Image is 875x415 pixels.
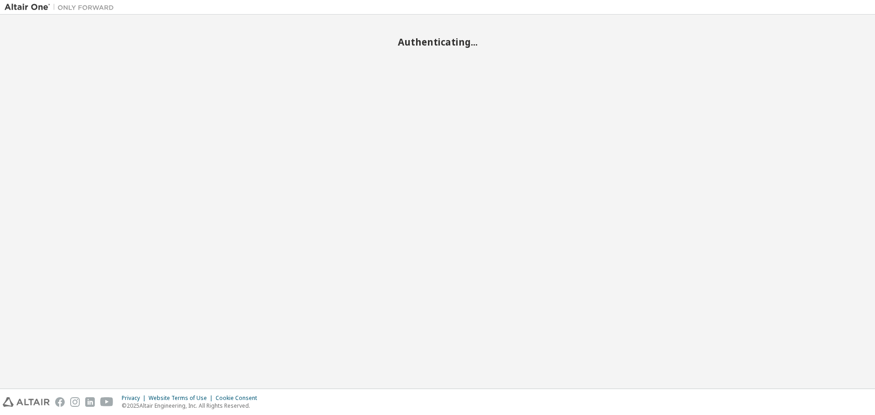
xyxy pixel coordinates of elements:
img: altair_logo.svg [3,397,50,407]
img: instagram.svg [70,397,80,407]
img: youtube.svg [100,397,113,407]
img: linkedin.svg [85,397,95,407]
p: © 2025 Altair Engineering, Inc. All Rights Reserved. [122,402,262,410]
div: Privacy [122,395,149,402]
div: Cookie Consent [216,395,262,402]
img: Altair One [5,3,118,12]
img: facebook.svg [55,397,65,407]
div: Website Terms of Use [149,395,216,402]
h2: Authenticating... [5,36,870,48]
